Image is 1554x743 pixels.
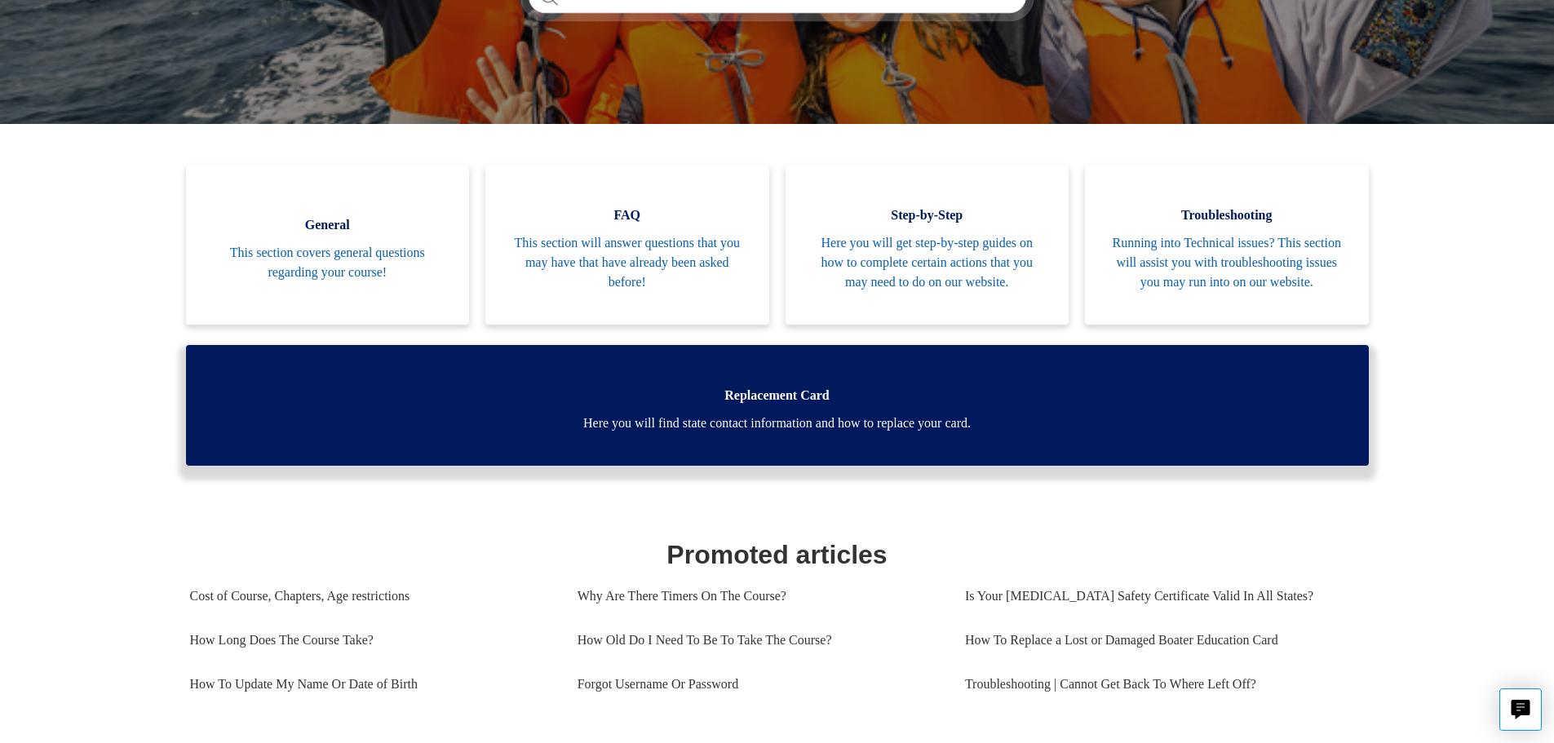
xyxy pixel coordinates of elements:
h1: Promoted articles [190,535,1365,574]
a: How Old Do I Need To Be To Take The Course? [578,618,941,662]
span: FAQ [510,206,745,225]
a: Step-by-Step Here you will get step-by-step guides on how to complete certain actions that you ma... [786,165,1069,325]
a: Why Are There Timers On The Course? [578,574,941,618]
a: How To Update My Name Or Date of Birth [190,662,553,706]
span: General [210,215,445,235]
span: Here you will get step-by-step guides on how to complete certain actions that you may need to do ... [810,233,1045,292]
span: Step-by-Step [810,206,1045,225]
span: Here you will find state contact information and how to replace your card. [210,414,1344,433]
a: Forgot Username Or Password [578,662,941,706]
span: This section covers general questions regarding your course! [210,243,445,282]
span: Running into Technical issues? This section will assist you with troubleshooting issues you may r... [1109,233,1344,292]
a: How To Replace a Lost or Damaged Boater Education Card [965,618,1353,662]
span: Troubleshooting [1109,206,1344,225]
span: Replacement Card [210,386,1344,405]
span: This section will answer questions that you may have that have already been asked before! [510,233,745,292]
a: Troubleshooting | Cannot Get Back To Where Left Off? [965,662,1353,706]
a: Cost of Course, Chapters, Age restrictions [190,574,553,618]
button: Live chat [1499,688,1542,731]
a: Troubleshooting Running into Technical issues? This section will assist you with troubleshooting ... [1085,165,1369,325]
a: How Long Does The Course Take? [190,618,553,662]
a: Replacement Card Here you will find state contact information and how to replace your card. [186,345,1369,466]
a: General This section covers general questions regarding your course! [186,165,470,325]
a: FAQ This section will answer questions that you may have that have already been asked before! [485,165,769,325]
a: Is Your [MEDICAL_DATA] Safety Certificate Valid In All States? [965,574,1353,618]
